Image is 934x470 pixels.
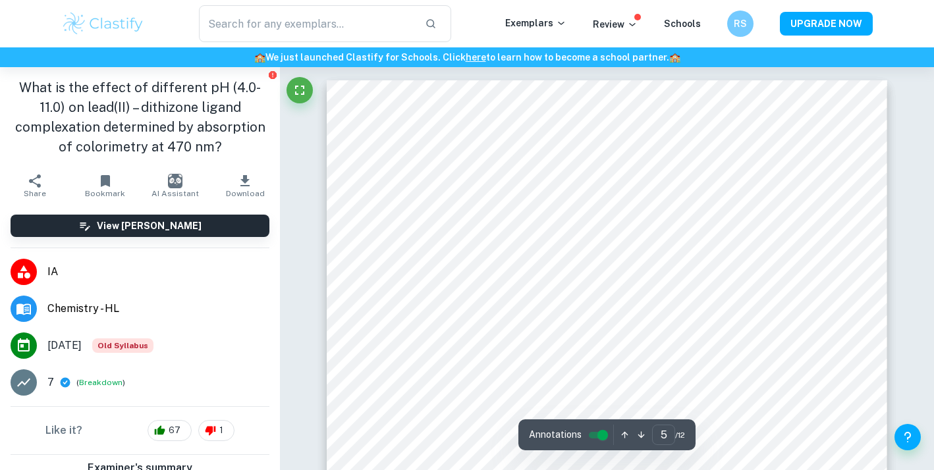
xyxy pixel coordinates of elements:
[226,189,265,198] span: Download
[593,17,638,32] p: Review
[210,167,280,204] button: Download
[894,424,921,450] button: Help and Feedback
[199,5,414,42] input: Search for any exemplars...
[198,420,234,441] div: 1
[61,11,145,37] img: Clastify logo
[79,377,123,388] button: Breakdown
[11,78,269,157] h1: What is the effect of different pH (4.0-11.0) on lead(II) – dithizone ligand complexation determi...
[3,50,931,65] h6: We just launched Clastify for Schools. Click to learn how to become a school partner.
[92,338,153,353] span: Old Syllabus
[92,338,153,353] div: Starting from the May 2025 session, the Chemistry IA requirements have changed. It's OK to refer ...
[24,189,46,198] span: Share
[140,167,210,204] button: AI Assistant
[85,189,125,198] span: Bookmark
[148,420,192,441] div: 67
[727,11,754,37] button: RS
[11,215,269,237] button: View [PERSON_NAME]
[47,375,54,390] p: 7
[669,52,680,63] span: 🏫
[97,219,202,233] h6: View [PERSON_NAME]
[780,12,873,36] button: UPGRADE NOW
[161,424,188,437] span: 67
[505,16,566,30] p: Exemplars
[466,52,486,63] a: here
[529,428,582,442] span: Annotations
[287,77,313,103] button: Fullscreen
[45,423,82,438] h6: Like it?
[151,189,199,198] span: AI Assistant
[267,70,277,80] button: Report issue
[664,18,701,29] a: Schools
[168,174,182,188] img: AI Assistant
[47,301,269,317] span: Chemistry - HL
[212,424,231,437] span: 1
[70,167,140,204] button: Bookmark
[675,429,685,441] span: / 12
[47,338,82,353] span: [DATE]
[254,52,265,63] span: 🏫
[733,16,748,31] h6: RS
[47,264,269,280] span: IA
[76,377,125,389] span: ( )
